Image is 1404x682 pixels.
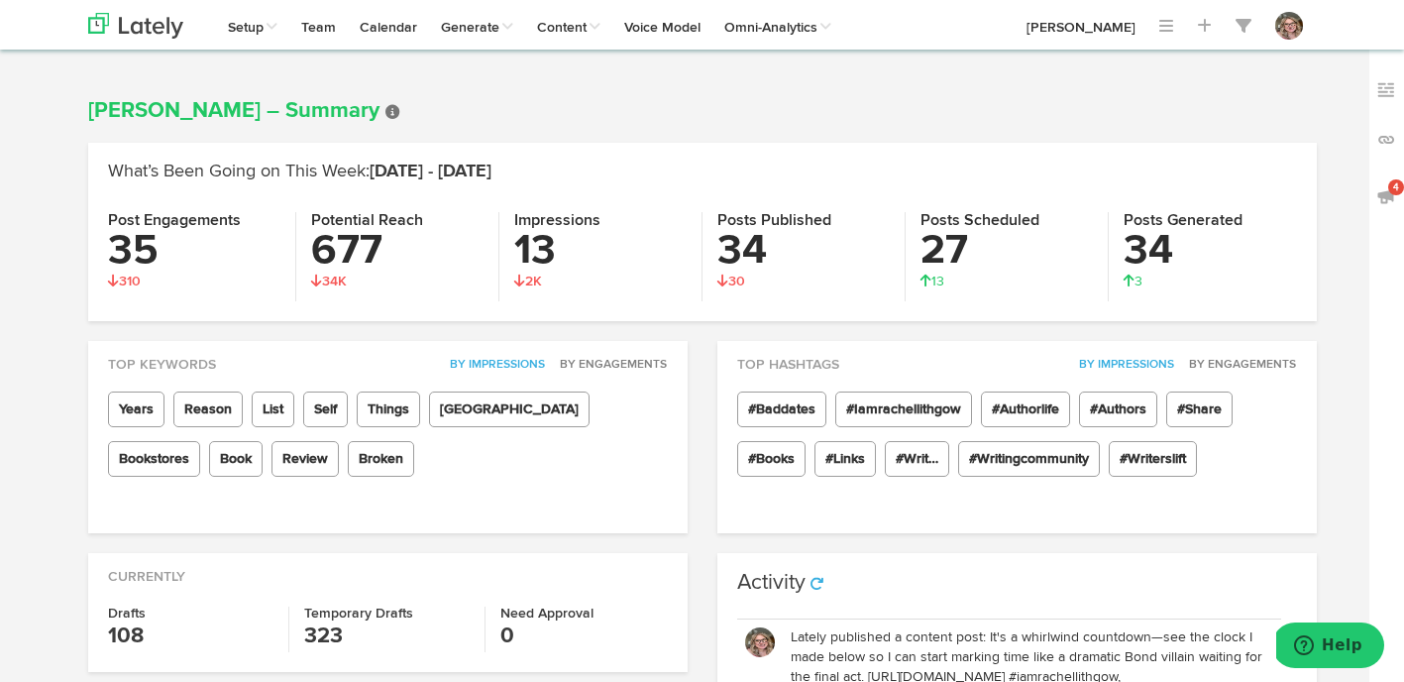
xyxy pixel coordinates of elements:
[304,621,470,652] h3: 323
[549,355,668,375] button: By Engagements
[514,212,687,230] h4: Impressions
[835,392,972,427] span: #Iamrachellithgow
[1275,12,1303,40] img: OhcUycdS6u5e6MDkMfFl
[814,441,876,477] span: #Links
[209,441,263,477] span: Book
[303,392,348,427] span: Self
[1124,275,1142,288] span: 3
[1079,392,1157,427] span: #Authors
[1068,355,1175,375] button: By Impressions
[108,212,280,230] h4: Post Engagements
[304,607,470,621] h4: Temporary Drafts
[745,627,775,657] img: OhcUycdS6u5e6MDkMfFl
[311,230,484,272] h3: 677
[311,212,484,230] h4: Potential Reach
[108,230,280,272] h3: 35
[920,212,1093,230] h4: Posts Scheduled
[920,275,944,288] span: 13
[958,441,1100,477] span: #Writingcommunity
[1109,441,1197,477] span: #Writerslift
[88,13,183,39] img: logo_lately_bg_light.svg
[1376,186,1396,206] img: announcements_off.svg
[348,441,414,477] span: Broken
[981,392,1070,427] span: #Authorlife
[252,392,294,427] span: List
[108,607,273,621] h4: Drafts
[1124,230,1297,272] h3: 34
[1388,179,1404,195] span: 4
[108,441,200,477] span: Bookstores
[173,392,243,427] span: Reason
[370,163,491,180] span: [DATE] - [DATE]
[920,230,1093,272] h3: 27
[88,553,688,587] div: Currently
[514,230,687,272] h3: 13
[500,621,667,652] h3: 0
[717,230,890,272] h3: 34
[439,355,546,375] button: By Impressions
[737,572,806,594] h3: Activity
[108,163,1297,182] h2: What’s Been Going on This Week:
[88,341,688,375] div: Top Keywords
[1276,623,1384,672] iframe: Opens a widget where you can find more information
[514,275,542,288] span: 2K
[311,275,347,288] span: 34K
[717,275,745,288] span: 30
[108,392,164,427] span: Years
[108,621,273,652] h3: 108
[1178,355,1297,375] button: By Engagements
[717,212,890,230] h4: Posts Published
[717,341,1317,375] div: Top Hashtags
[429,392,590,427] span: [GEOGRAPHIC_DATA]
[885,441,949,477] span: #Writ…
[1376,80,1396,100] img: keywords_off.svg
[737,441,806,477] span: #Books
[1166,392,1233,427] span: #Share
[88,99,1317,123] h1: [PERSON_NAME] – Summary
[1124,212,1297,230] h4: Posts Generated
[357,392,420,427] span: Things
[500,607,667,621] h4: Need Approval
[1376,130,1396,150] img: links_off.svg
[108,275,141,288] span: 310
[737,392,826,427] span: #Baddates
[271,441,339,477] span: Review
